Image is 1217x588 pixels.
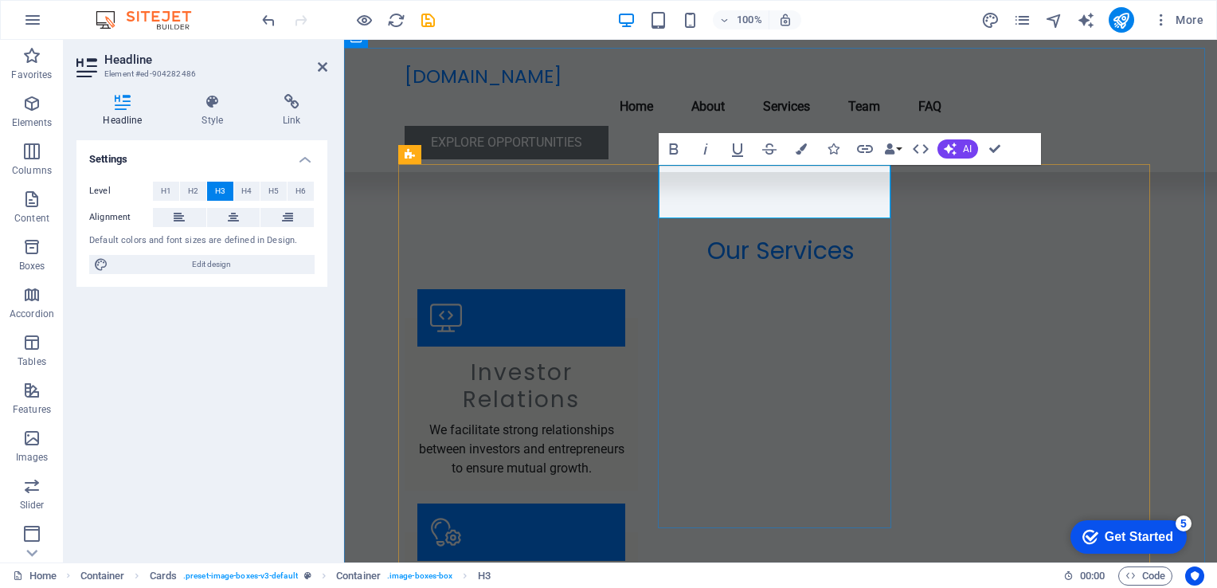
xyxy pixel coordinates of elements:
p: Features [13,403,51,416]
div: 5 [118,3,134,19]
button: 100% [713,10,769,29]
span: H5 [268,182,279,201]
p: Images [16,451,49,464]
button: H4 [234,182,260,201]
button: More [1147,7,1210,33]
span: 00 00 [1080,566,1105,586]
span: . preset-image-boxes-v3-default [183,566,298,586]
button: Link [850,133,880,165]
a: Click to cancel selection. Double-click to open Pages [13,566,57,586]
span: More [1153,12,1203,28]
button: save [418,10,437,29]
i: Save (Ctrl+S) [419,11,437,29]
span: Click to select. Double-click to edit [80,566,125,586]
h4: Link [256,94,327,127]
h4: Style [175,94,256,127]
i: Publish [1112,11,1130,29]
button: Edit design [89,255,315,274]
label: Alignment [89,208,153,227]
i: Reload page [387,11,405,29]
button: reload [386,10,405,29]
button: Click here to leave preview mode and continue editing [354,10,374,29]
span: . image-boxes-box [387,566,453,586]
p: Columns [12,164,52,177]
button: Data Bindings [882,133,904,165]
button: Strikethrough [754,133,785,165]
span: H6 [295,182,306,201]
i: Navigator [1045,11,1063,29]
h2: Headline [104,53,327,67]
span: AI [963,144,972,154]
h3: Element #ed-904282486 [104,67,295,81]
div: Get Started 5 items remaining, 0% complete [13,8,129,41]
span: Edit design [113,255,310,274]
p: Slider [20,499,45,512]
button: H3 [207,182,233,201]
button: Colors [786,133,816,165]
span: Code [1125,566,1165,586]
button: H1 [153,182,179,201]
p: Boxes [19,260,45,272]
span: H4 [241,182,252,201]
div: Get Started [47,18,115,32]
button: H6 [288,182,314,201]
button: pages [1013,10,1032,29]
button: Confirm (Ctrl+⏎) [980,133,1010,165]
button: navigator [1045,10,1064,29]
i: Undo: Delete elements (Ctrl+Z) [260,11,278,29]
span: Click to select. Double-click to edit [150,566,177,586]
button: Bold (Ctrl+B) [659,133,689,165]
p: Content [14,212,49,225]
button: Underline (Ctrl+U) [722,133,753,165]
span: H2 [188,182,198,201]
nav: breadcrumb [80,566,491,586]
p: Tables [18,355,46,368]
button: Usercentrics [1185,566,1204,586]
button: Italic (Ctrl+I) [691,133,721,165]
span: Click to select. Double-click to edit [478,566,491,586]
button: publish [1109,7,1134,33]
img: Editor Logo [92,10,211,29]
button: H2 [180,182,206,201]
button: design [981,10,1000,29]
label: Level [89,182,153,201]
i: Pages (Ctrl+Alt+S) [1013,11,1031,29]
i: This element is a customizable preset [304,571,311,580]
p: Favorites [11,69,52,81]
p: Accordion [10,308,54,320]
span: H3 [215,182,225,201]
i: AI Writer [1077,11,1095,29]
span: H1 [161,182,171,201]
button: HTML [906,133,936,165]
span: : [1091,570,1094,582]
button: AI [937,139,978,159]
button: Icons [818,133,848,165]
button: H5 [260,182,287,201]
i: On resize automatically adjust zoom level to fit chosen device. [778,13,792,27]
h4: Settings [76,140,327,169]
div: Default colors and font sizes are defined in Design. [89,234,315,248]
i: Design (Ctrl+Alt+Y) [981,11,1000,29]
h4: Headline [76,94,175,127]
h6: 100% [737,10,762,29]
button: text_generator [1077,10,1096,29]
span: Click to select. Double-click to edit [336,566,381,586]
button: Code [1118,566,1172,586]
h6: Session time [1063,566,1105,586]
button: undo [259,10,278,29]
p: Elements [12,116,53,129]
